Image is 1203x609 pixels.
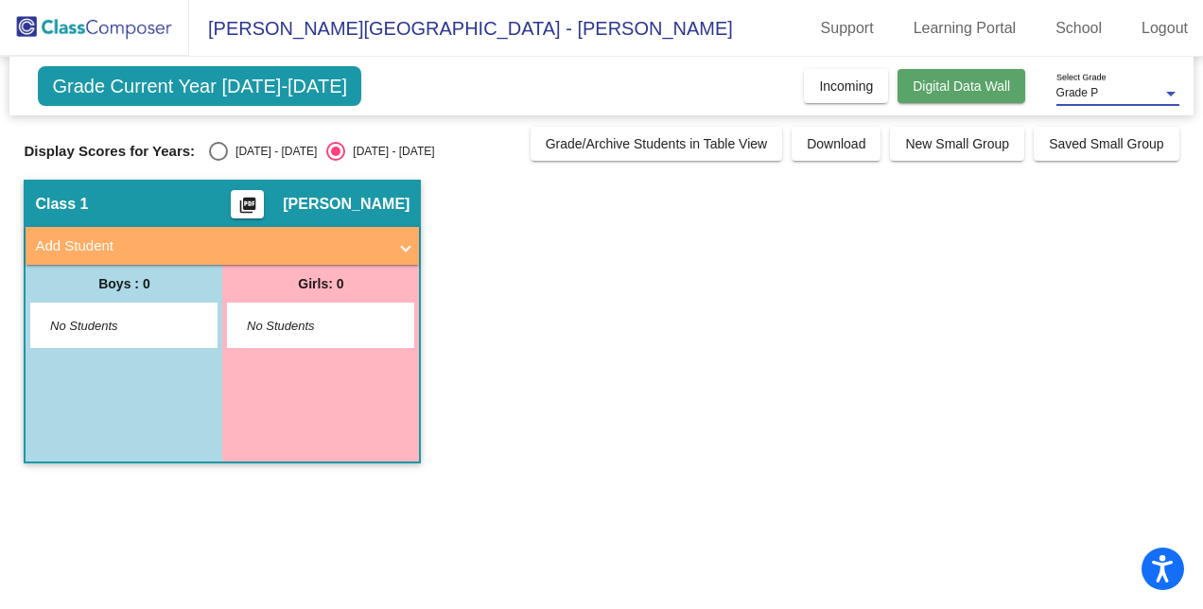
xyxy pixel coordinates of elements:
[228,143,317,160] div: [DATE] - [DATE]
[345,143,434,160] div: [DATE] - [DATE]
[26,265,222,303] div: Boys : 0
[231,190,264,218] button: Print Students Details
[38,66,361,106] span: Grade Current Year [DATE]-[DATE]
[24,143,195,160] span: Display Scores for Years:
[890,127,1024,161] button: New Small Group
[26,227,419,265] mat-expansion-panel-header: Add Student
[35,195,88,214] span: Class 1
[247,317,365,336] span: No Students
[222,265,419,303] div: Girls: 0
[189,13,733,43] span: [PERSON_NAME][GEOGRAPHIC_DATA] - [PERSON_NAME]
[50,317,168,336] span: No Students
[898,69,1025,103] button: Digital Data Wall
[1126,13,1203,43] a: Logout
[807,136,865,151] span: Download
[905,136,1009,151] span: New Small Group
[283,195,410,214] span: [PERSON_NAME]
[898,13,1032,43] a: Learning Portal
[1056,86,1099,99] span: Grade P
[806,13,889,43] a: Support
[546,136,768,151] span: Grade/Archive Students in Table View
[913,78,1010,94] span: Digital Data Wall
[35,235,387,257] mat-panel-title: Add Student
[531,127,783,161] button: Grade/Archive Students in Table View
[1034,127,1178,161] button: Saved Small Group
[792,127,880,161] button: Download
[1040,13,1117,43] a: School
[804,69,888,103] button: Incoming
[236,196,259,222] mat-icon: picture_as_pdf
[209,142,434,161] mat-radio-group: Select an option
[1049,136,1163,151] span: Saved Small Group
[819,78,873,94] span: Incoming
